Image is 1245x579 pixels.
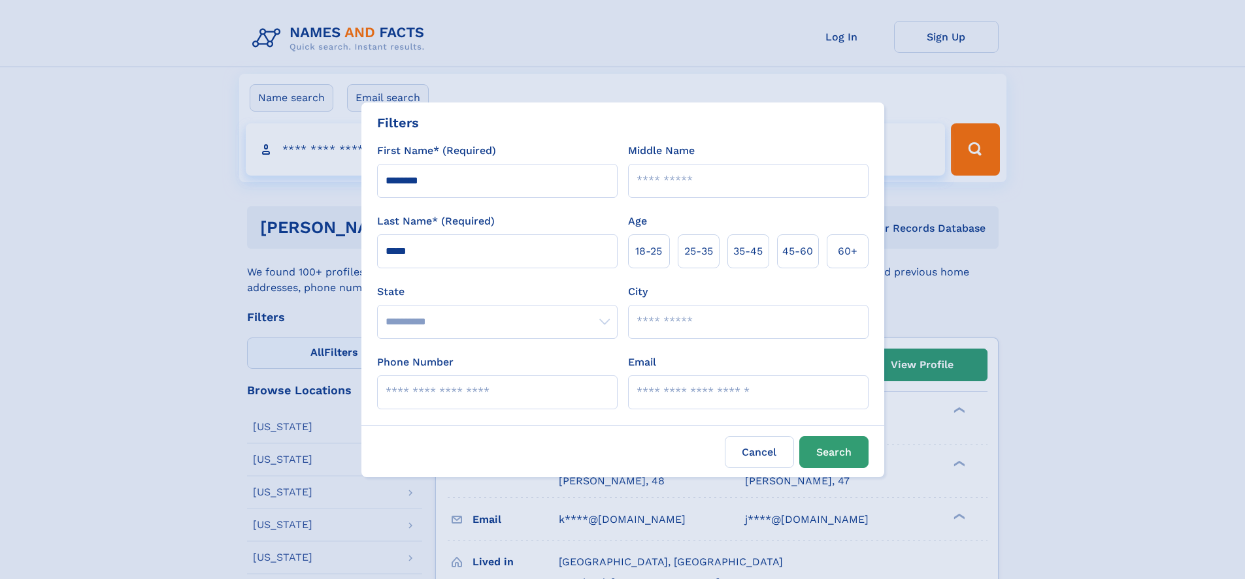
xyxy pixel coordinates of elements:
label: Phone Number [377,354,454,370]
label: Age [628,213,647,229]
span: 35‑45 [733,243,763,259]
label: Last Name* (Required) [377,213,495,229]
label: Cancel [725,436,794,468]
label: State [377,284,618,300]
label: Email [628,354,656,370]
label: City [628,284,648,300]
label: Middle Name [628,143,695,159]
span: 45‑60 [782,243,813,259]
button: Search [799,436,869,468]
span: 18‑25 [635,243,662,259]
div: Filters [377,113,419,133]
label: First Name* (Required) [377,143,496,159]
span: 60+ [838,243,857,259]
span: 25‑35 [684,243,713,259]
